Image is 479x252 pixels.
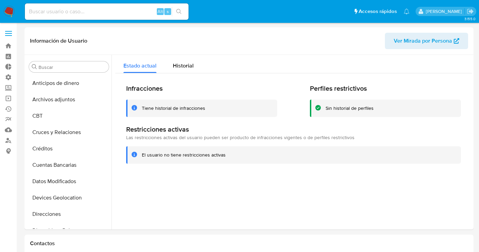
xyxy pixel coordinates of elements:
h1: Contactos [30,240,468,247]
button: Cruces y Relaciones [26,124,111,140]
button: CBT [26,108,111,124]
button: Créditos [26,140,111,157]
button: Anticipos de dinero [26,75,111,91]
input: Buscar usuario o caso... [25,7,189,16]
span: s [167,8,169,15]
button: Buscar [32,64,37,70]
h1: Información de Usuario [30,38,87,44]
a: Salir [467,8,474,15]
a: Notificaciones [404,9,409,14]
button: Ver Mirada por Persona [385,33,468,49]
button: search-icon [172,7,186,16]
button: Dispositivos Point [26,222,111,239]
button: Devices Geolocation [26,190,111,206]
button: Archivos adjuntos [26,91,111,108]
span: Alt [158,8,163,15]
button: Datos Modificados [26,173,111,190]
input: Buscar [39,64,106,70]
button: Cuentas Bancarias [26,157,111,173]
span: Ver Mirada por Persona [394,33,452,49]
button: Direcciones [26,206,111,222]
p: sandra.chabay@mercadolibre.com [426,8,464,15]
span: Accesos rápidos [359,8,397,15]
